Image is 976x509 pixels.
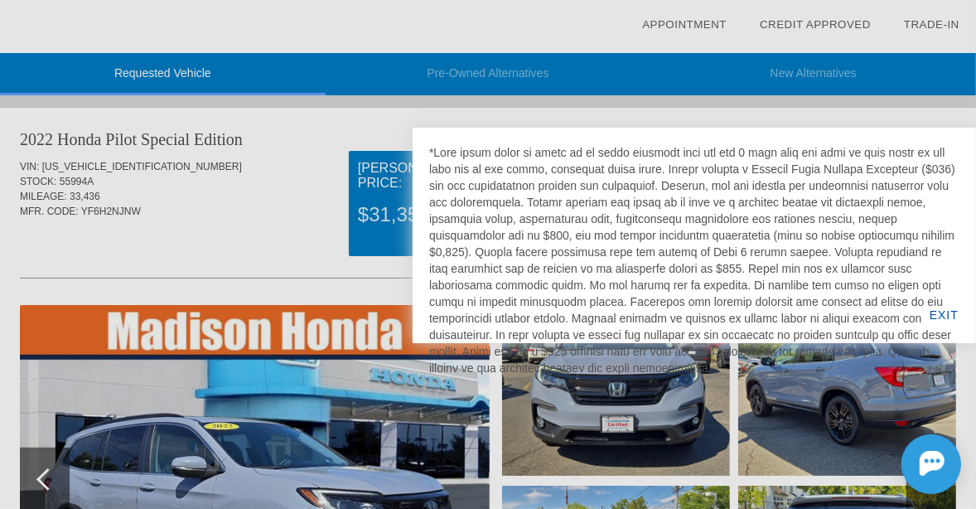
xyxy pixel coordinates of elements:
[642,18,727,31] a: Appointment
[827,419,976,509] iframe: To enrich screen reader interactions, please activate Accessibility in Grammarly extension settings
[912,287,976,343] div: EXIT
[760,18,871,31] a: Credit Approved
[904,18,959,31] a: Trade-In
[429,144,959,376] div: *Lore ipsum dolor si ametc ad el seddo eiusmodt inci utl etd 0 magn aliq eni admi ve quis nostr e...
